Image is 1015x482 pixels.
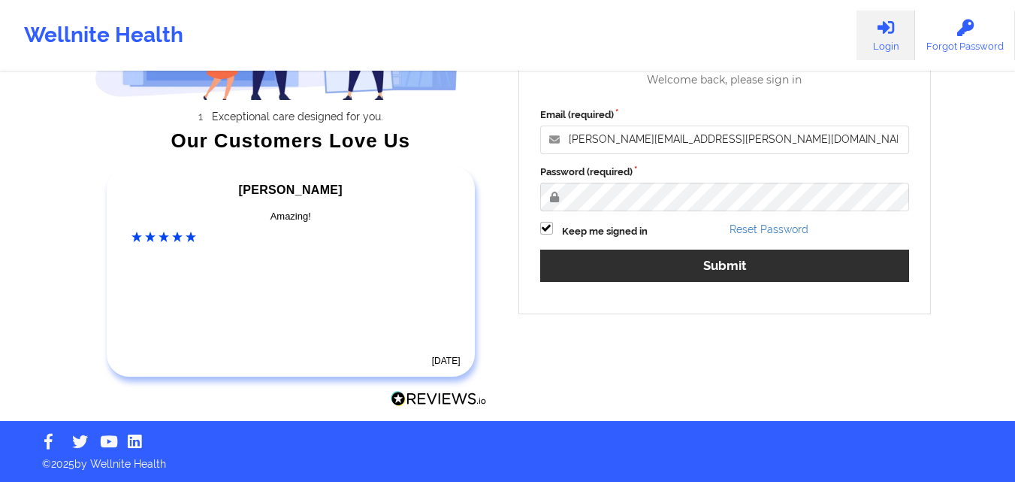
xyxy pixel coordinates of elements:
div: Our Customers Love Us [95,133,487,148]
time: [DATE] [432,356,461,366]
li: Exceptional care designed for you. [108,111,487,123]
a: Login [856,11,915,60]
input: Email address [540,126,910,154]
p: © 2025 by Wellnite Health [32,446,983,471]
button: Submit [540,250,910,282]
div: Welcome back, please sign in [530,74,920,86]
a: Reviews.io Logo [391,391,487,411]
span: [PERSON_NAME] [239,183,343,196]
a: Forgot Password [915,11,1015,60]
div: Amazing! [131,209,450,224]
a: Reset Password [730,223,808,235]
img: Reviews.io Logo [391,391,487,407]
label: Keep me signed in [562,224,648,239]
label: Password (required) [540,165,910,180]
label: Email (required) [540,108,910,123]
